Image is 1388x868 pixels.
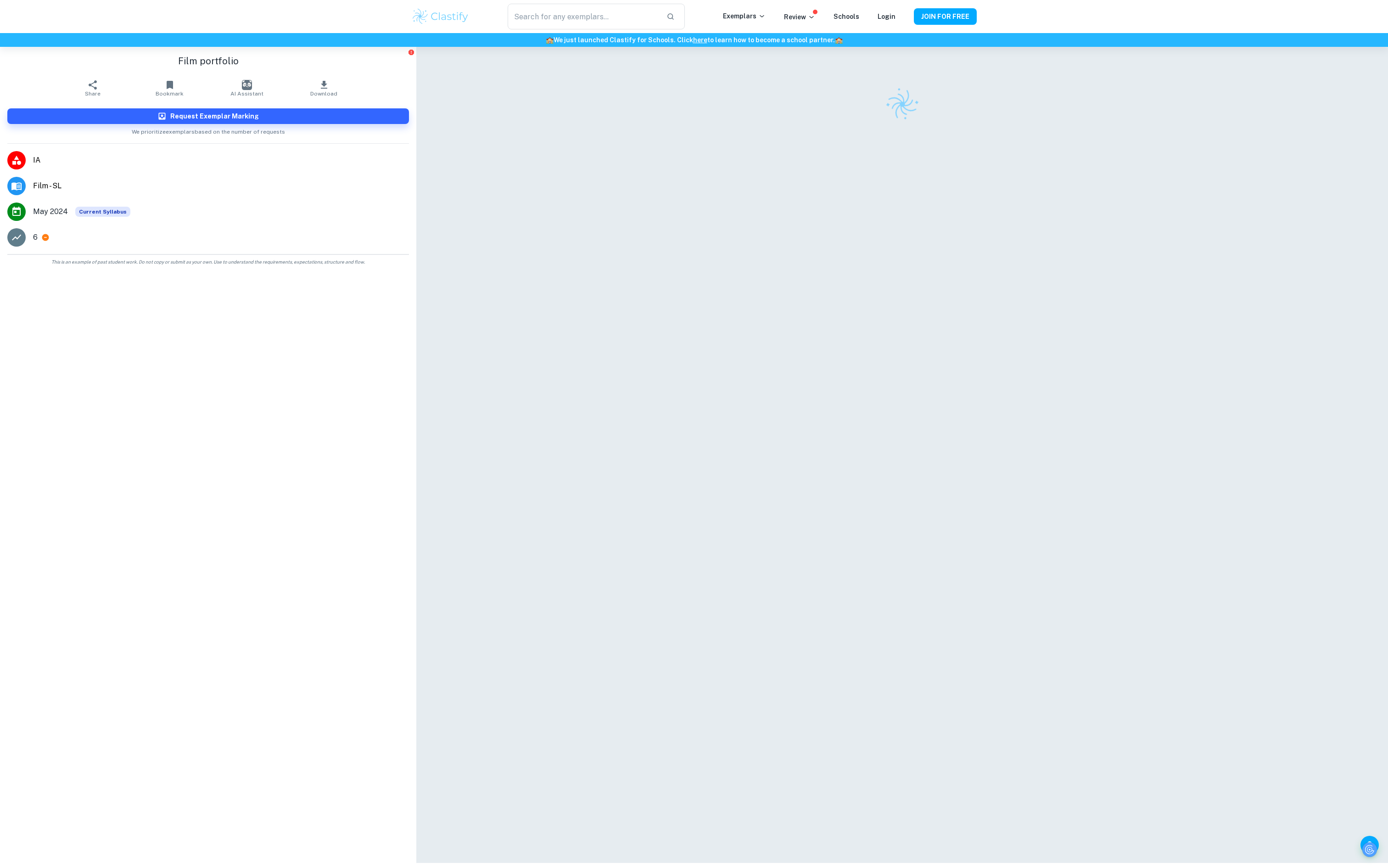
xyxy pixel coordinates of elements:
[33,232,38,243] p: 6
[914,8,977,25] button: JOIN FOR FREE
[230,90,263,97] span: AI Assistant
[33,155,409,166] span: IA
[408,49,414,56] button: Report issue
[878,13,895,20] a: Login
[546,36,554,44] span: 🏫
[1360,836,1379,854] button: Help and Feedback
[131,75,208,101] button: Bookmark
[784,12,815,22] p: Review
[723,11,766,21] p: Exemplars
[85,90,101,97] span: Share
[4,259,413,265] span: This is an example of past student work. Do not copy or submit as your own. Use to understand the...
[242,80,252,90] img: AI Assistant
[170,111,259,121] h6: Request Exemplar Marking
[508,4,659,29] input: Search for any exemplars...
[834,13,859,20] a: Schools
[835,36,843,44] span: 🏫
[880,82,925,127] img: Clastify logo
[693,36,707,44] a: here
[33,206,68,217] span: May 2024
[285,75,363,101] button: Download
[33,180,409,192] span: Film - SL
[2,35,1386,45] h6: We just launched Clastify for Schools. Click to learn how to become a school partner.
[7,108,409,124] button: Request Exemplar Marking
[411,7,470,26] img: Clastify logo
[156,90,184,97] span: Bookmark
[310,90,337,97] span: Download
[75,207,130,217] span: Current Syllabus
[7,54,409,68] h1: Film portfolio
[132,124,285,136] span: We prioritize exemplars based on the number of requests
[208,75,285,101] button: AI Assistant
[54,75,131,101] button: Share
[75,207,130,217] div: This exemplar is based on the current syllabus. Feel free to refer to it for inspiration/ideas wh...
